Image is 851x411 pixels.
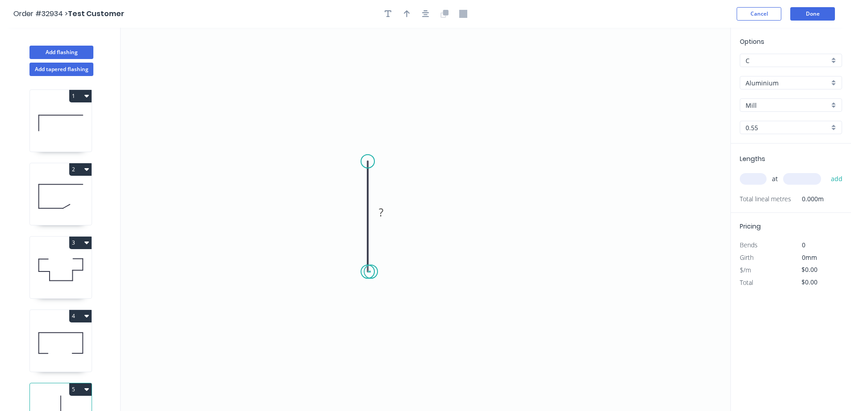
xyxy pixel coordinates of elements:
[737,7,781,21] button: Cancel
[746,101,829,110] input: Colour
[69,383,92,396] button: 5
[29,63,93,76] button: Add tapered flashing
[740,278,753,287] span: Total
[69,90,92,102] button: 1
[826,171,847,186] button: add
[772,173,778,185] span: at
[740,266,751,274] span: $/m
[740,154,765,163] span: Lengths
[121,28,730,411] svg: 0
[69,163,92,176] button: 2
[746,78,829,88] input: Material
[790,7,835,21] button: Done
[29,46,93,59] button: Add flashing
[740,253,754,262] span: Girth
[13,8,68,19] span: Order #32934 >
[69,310,92,322] button: 4
[68,8,124,19] span: Test Customer
[69,237,92,249] button: 3
[740,241,758,249] span: Bends
[791,193,824,205] span: 0.000m
[802,253,817,262] span: 0mm
[802,241,805,249] span: 0
[740,222,761,231] span: Pricing
[746,56,829,65] input: Price level
[740,193,791,205] span: Total lineal metres
[379,205,383,220] tspan: ?
[746,123,829,132] input: Thickness
[740,37,764,46] span: Options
